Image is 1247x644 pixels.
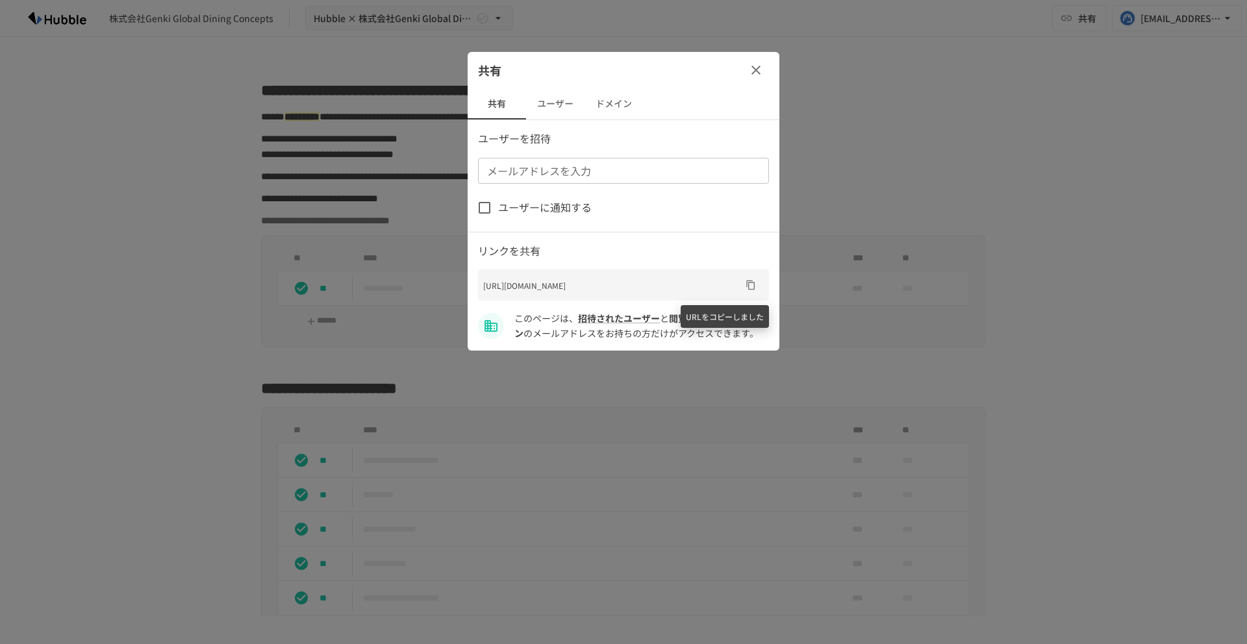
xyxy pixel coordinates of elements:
[498,199,592,216] span: ユーザーに通知する
[681,305,769,328] p: URLをコピーしました
[468,88,526,119] button: 共有
[585,88,643,119] button: ドメイン
[578,312,660,325] a: 招待されたユーザー
[514,312,769,339] span: genki-gdc.co.jp
[478,243,769,260] p: リンクを共有
[740,275,761,295] button: URLをコピー
[468,52,779,88] div: 共有
[478,130,769,147] p: ユーザーを招待
[526,88,585,119] button: ユーザー
[514,311,769,340] p: このページは、 と のメールアドレスをお持ちの方だけがアクセスできます。
[483,279,740,291] p: [URL][DOMAIN_NAME]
